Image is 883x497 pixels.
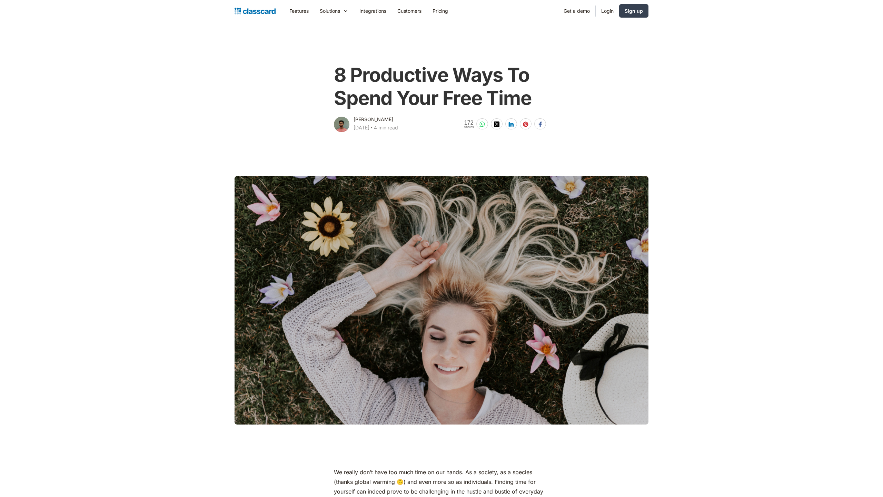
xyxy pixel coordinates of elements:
div: [PERSON_NAME] [354,115,393,124]
a: Pricing [427,3,454,19]
div: Solutions [314,3,354,19]
img: linkedin-white sharing button [508,121,514,127]
span: Shares [464,126,474,129]
div: ‧ [369,124,374,133]
img: facebook-white sharing button [537,121,543,127]
div: Solutions [320,7,340,14]
a: Sign up [619,4,648,18]
span: 172 [464,120,474,126]
a: Logo [235,6,276,16]
a: Integrations [354,3,392,19]
div: [DATE] [354,124,369,132]
h1: 8 Productive Ways To Spend Your Free Time [334,64,549,110]
a: Customers [392,3,427,19]
img: whatsapp-white sharing button [479,121,485,127]
div: Sign up [625,7,643,14]
div: 4 min read [374,124,398,132]
a: Features [284,3,314,19]
img: twitter-white sharing button [494,121,499,127]
a: Get a demo [558,3,595,19]
a: Login [596,3,619,19]
img: pinterest-white sharing button [523,121,528,127]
